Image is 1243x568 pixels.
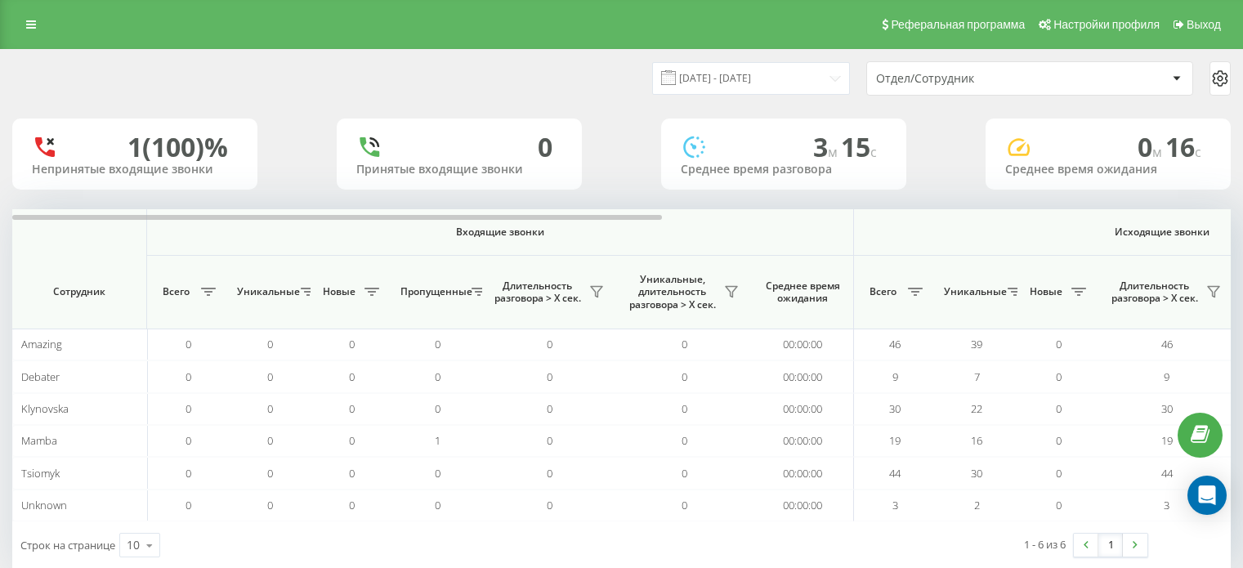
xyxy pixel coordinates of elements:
span: 30 [1161,401,1173,416]
span: 39 [971,337,982,351]
span: 1 [435,433,440,448]
span: 0 [682,466,687,481]
span: 0 [267,433,273,448]
span: 0 [682,498,687,512]
span: 0 [186,369,191,384]
div: 1 (100)% [127,132,228,163]
span: 0 [1056,466,1062,481]
span: 0 [435,369,440,384]
span: м [828,143,841,161]
td: 00:00:00 [752,329,854,360]
span: 2 [974,498,980,512]
span: 3 [813,129,841,164]
span: 0 [349,433,355,448]
span: Среднее время ожидания [764,280,841,305]
span: Входящие звонки [190,226,811,239]
span: Klynovska [21,401,69,416]
span: Реферальная программа [891,18,1025,31]
span: 0 [682,337,687,351]
span: 0 [547,466,552,481]
span: 44 [889,466,901,481]
span: 0 [349,401,355,416]
div: Среднее время разговора [681,163,887,177]
span: 0 [547,369,552,384]
span: 0 [547,498,552,512]
div: Отдел/Сотрудник [876,72,1071,86]
span: 46 [1161,337,1173,351]
span: 9 [1164,369,1169,384]
span: Debater [21,369,60,384]
span: 0 [547,401,552,416]
span: Новые [1026,285,1066,298]
span: Mamba [21,433,57,448]
span: 0 [1138,129,1165,164]
span: Выход [1187,18,1221,31]
span: 0 [435,466,440,481]
span: м [1152,143,1165,161]
span: 0 [267,369,273,384]
td: 00:00:00 [752,360,854,392]
span: c [870,143,877,161]
span: Новые [319,285,360,298]
span: 0 [682,401,687,416]
span: 0 [1056,498,1062,512]
td: 00:00:00 [752,457,854,489]
span: 19 [1161,433,1173,448]
span: 0 [349,369,355,384]
span: 15 [841,129,877,164]
span: Всего [862,285,903,298]
td: 00:00:00 [752,490,854,521]
div: 1 - 6 из 6 [1024,536,1066,552]
span: 0 [186,433,191,448]
div: Среднее время ожидания [1005,163,1211,177]
span: 19 [889,433,901,448]
span: 30 [971,466,982,481]
span: Уникальные [944,285,1003,298]
td: 00:00:00 [752,425,854,457]
span: 0 [267,466,273,481]
span: Всего [155,285,196,298]
span: Длительность разговора > Х сек. [1107,280,1201,305]
span: 0 [435,498,440,512]
span: Amazing [21,337,62,351]
span: 0 [186,466,191,481]
span: Unknown [21,498,67,512]
div: Непринятые входящие звонки [32,163,238,177]
span: 0 [682,433,687,448]
span: 0 [186,401,191,416]
div: 0 [538,132,552,163]
span: 16 [1165,129,1201,164]
span: 0 [547,337,552,351]
span: 7 [974,369,980,384]
span: 30 [889,401,901,416]
a: 1 [1098,534,1123,557]
span: 16 [971,433,982,448]
span: 0 [435,337,440,351]
span: 0 [1056,337,1062,351]
div: Open Intercom Messenger [1187,476,1227,515]
span: 0 [349,466,355,481]
span: 0 [547,433,552,448]
span: 0 [1056,401,1062,416]
span: 0 [267,401,273,416]
span: 0 [349,337,355,351]
span: 0 [682,369,687,384]
span: c [1195,143,1201,161]
span: 3 [892,498,898,512]
span: Tsiomyk [21,466,60,481]
td: 00:00:00 [752,393,854,425]
span: 22 [971,401,982,416]
div: 10 [127,537,140,553]
span: Строк на странице [20,538,115,552]
span: Сотрудник [26,285,132,298]
span: 9 [892,369,898,384]
span: 0 [1056,369,1062,384]
div: Принятые входящие звонки [356,163,562,177]
span: 3 [1164,498,1169,512]
span: 0 [349,498,355,512]
span: Длительность разговора > Х сек. [490,280,584,305]
span: 0 [1056,433,1062,448]
span: Пропущенные [400,285,467,298]
span: Настройки профиля [1053,18,1160,31]
span: 0 [435,401,440,416]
